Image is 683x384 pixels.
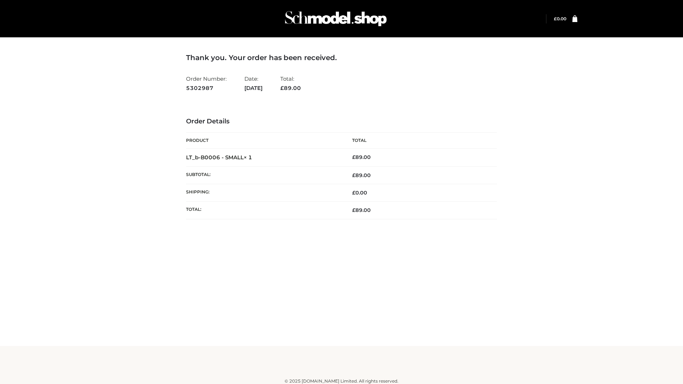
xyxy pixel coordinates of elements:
span: 89.00 [352,207,371,213]
span: £ [352,190,355,196]
strong: LT_b-B0006 - SMALL [186,154,252,161]
span: £ [352,154,355,160]
img: Schmodel Admin 964 [282,5,389,33]
bdi: 89.00 [352,154,371,160]
span: 89.00 [352,172,371,178]
strong: [DATE] [244,84,263,93]
strong: × 1 [244,154,252,161]
span: 89.00 [280,85,301,91]
h3: Thank you. Your order has been received. [186,53,497,62]
th: Product [186,133,341,149]
span: £ [352,172,355,178]
a: £0.00 [554,16,566,21]
bdi: 0.00 [554,16,566,21]
li: Order Number: [186,73,227,94]
strong: 5302987 [186,84,227,93]
li: Date: [244,73,263,94]
li: Total: [280,73,301,94]
bdi: 0.00 [352,190,367,196]
span: £ [352,207,355,213]
th: Total [341,133,497,149]
span: £ [554,16,557,21]
th: Shipping: [186,184,341,202]
span: £ [280,85,284,91]
th: Subtotal: [186,166,341,184]
th: Total: [186,202,341,219]
h3: Order Details [186,118,497,126]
